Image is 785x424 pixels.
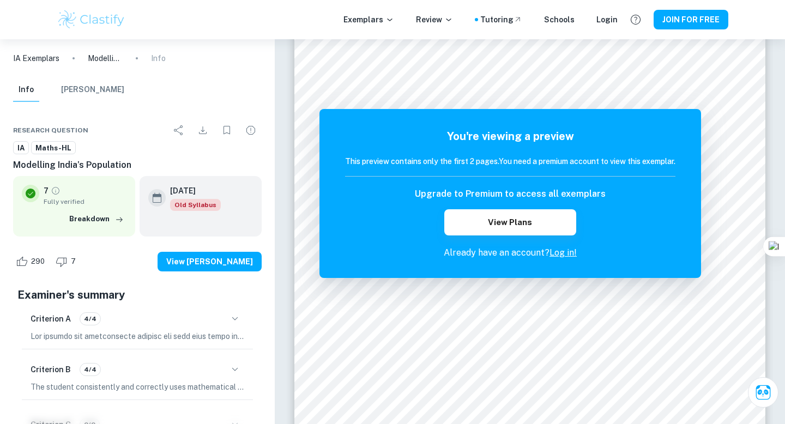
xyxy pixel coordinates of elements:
h6: Upgrade to Premium to access all exemplars [415,187,606,201]
button: Help and Feedback [626,10,645,29]
div: Like [13,253,51,270]
span: Old Syllabus [170,199,221,211]
h5: Examiner's summary [17,287,257,303]
p: The student consistently and correctly uses mathematical notation, symbols, and terminology. Key ... [31,381,244,393]
span: Fully verified [44,197,126,207]
span: 4/4 [80,314,100,324]
div: Report issue [240,119,262,141]
p: Review [416,14,453,26]
p: 7 [44,185,49,197]
h6: Criterion B [31,364,71,375]
span: IA [14,143,28,154]
button: [PERSON_NAME] [61,78,124,102]
span: 290 [25,256,51,267]
p: Already have an account? [345,246,675,259]
img: Clastify logo [57,9,126,31]
span: Maths-HL [32,143,75,154]
div: Dislike [53,253,82,270]
a: Grade fully verified [51,186,61,196]
button: View [PERSON_NAME] [158,252,262,271]
button: Breakdown [67,211,126,227]
span: Research question [13,125,88,135]
div: Although this IA is written for the old math syllabus (last exam in November 2020), the current I... [170,199,221,211]
button: JOIN FOR FREE [654,10,728,29]
a: Log in! [549,247,577,258]
a: IA [13,141,29,155]
button: View Plans [444,209,576,235]
p: Info [151,52,166,64]
div: Download [192,119,214,141]
h6: [DATE] [170,185,212,197]
p: Modelling India’s Population [88,52,123,64]
h6: Modelling India’s Population [13,159,262,172]
span: 4/4 [80,365,100,374]
a: Tutoring [480,14,522,26]
button: Ask Clai [748,377,778,408]
p: Lor ipsumdo sit ametconsecte adipisc eli sedd eius tempo incididu, utlaboree do magnaaliquae, adm... [31,330,244,342]
a: IA Exemplars [13,52,59,64]
h5: You're viewing a preview [345,128,675,144]
p: Exemplars [343,14,394,26]
button: Info [13,78,39,102]
h6: Criterion A [31,313,71,325]
a: Login [596,14,618,26]
div: Share [168,119,190,141]
a: Schools [544,14,575,26]
a: Maths-HL [31,141,76,155]
span: 7 [65,256,82,267]
div: Bookmark [216,119,238,141]
h6: This preview contains only the first 2 pages. You need a premium account to view this exemplar. [345,155,675,167]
